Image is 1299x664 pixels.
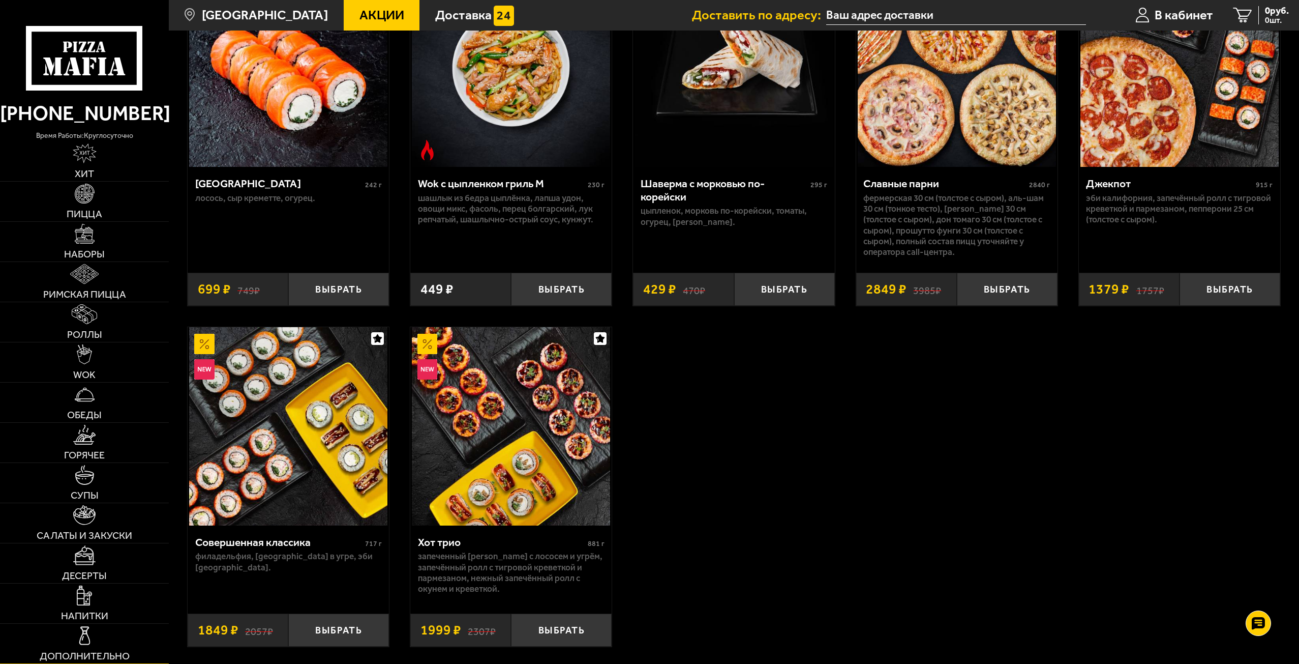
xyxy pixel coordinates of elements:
span: Хит [75,169,94,179]
span: 295 г [810,181,827,189]
s: 1757 ₽ [1136,282,1164,296]
span: Горячее [64,450,105,460]
button: Выбрать [1180,273,1280,306]
s: 749 ₽ [237,282,260,296]
img: Акционный [417,334,438,354]
span: 242 г [365,181,382,189]
span: Пицца [67,209,102,219]
span: 0 руб. [1265,6,1289,16]
div: Wok с цыпленком гриль M [418,177,585,190]
button: Выбрать [957,273,1058,306]
a: АкционныйНовинкаХот трио [410,327,612,526]
span: Доставка [435,9,492,22]
img: Акционный [194,334,215,354]
img: Хот трио [412,327,610,526]
img: 15daf4d41897b9f0e9f617042186c801.svg [494,6,514,26]
span: 1999 ₽ [420,623,461,637]
p: шашлык из бедра цыплёнка, лапша удон, овощи микс, фасоль, перец болгарский, лук репчатый, шашлычн... [418,193,605,225]
div: Славные парни [863,177,1026,190]
s: 470 ₽ [683,282,705,296]
div: [GEOGRAPHIC_DATA] [195,177,362,190]
span: 1849 ₽ [198,623,238,637]
img: Новинка [194,359,215,380]
span: 2849 ₽ [866,282,907,296]
p: Запеченный [PERSON_NAME] с лососем и угрём, Запечённый ролл с тигровой креветкой и пармезаном, Не... [418,551,605,594]
span: Римская пицца [43,290,126,300]
p: цыпленок, морковь по-корейски, томаты, огурец, [PERSON_NAME]. [641,206,827,227]
p: Эби Калифорния, Запечённый ролл с тигровой креветкой и пармезаном, Пепперони 25 см (толстое с сыр... [1086,193,1273,225]
span: Роллы [67,330,102,340]
span: 717 г [365,539,382,548]
img: Совершенная классика [189,327,387,526]
span: В кабинет [1155,9,1213,22]
s: 2307 ₽ [468,623,496,637]
button: Выбрать [511,273,612,306]
span: 0 шт. [1265,16,1289,24]
p: Фермерская 30 см (толстое с сыром), Аль-Шам 30 см (тонкое тесто), [PERSON_NAME] 30 см (толстое с ... [863,193,1050,258]
span: 1379 ₽ [1089,282,1129,296]
span: 429 ₽ [643,282,676,296]
span: Напитки [61,611,108,621]
p: Филадельфия, [GEOGRAPHIC_DATA] в угре, Эби [GEOGRAPHIC_DATA]. [195,551,382,573]
span: [GEOGRAPHIC_DATA] [202,9,328,22]
input: Ваш адрес доставки [826,6,1086,25]
img: Новинка [417,359,438,380]
span: 449 ₽ [420,282,454,296]
div: Совершенная классика [195,536,362,549]
span: 230 г [588,181,605,189]
s: 2057 ₽ [245,623,273,637]
img: Острое блюдо [417,140,438,160]
span: Дополнительно [40,651,130,661]
div: Шаверма с морковью по-корейски [641,177,808,203]
div: Хот трио [418,536,585,549]
span: WOK [73,370,96,380]
button: Выбрать [511,614,612,647]
span: Супы [71,490,99,501]
button: Выбрать [734,273,835,306]
a: АкционныйНовинкаСовершенная классика [188,327,389,526]
span: 881 г [588,539,605,548]
div: Джекпот [1086,177,1253,190]
span: Наборы [64,249,105,259]
p: лосось, Сыр креметте, огурец. [195,193,382,204]
button: Выбрать [288,273,389,306]
button: Выбрать [288,614,389,647]
s: 3985 ₽ [913,282,941,296]
span: 2840 г [1029,181,1050,189]
span: Акции [359,9,404,22]
span: Салаты и закуски [37,531,132,541]
span: 699 ₽ [198,282,231,296]
span: Обеды [67,410,102,420]
span: 915 г [1256,181,1273,189]
span: Доставить по адресу: [692,9,826,22]
span: Десерты [62,571,107,581]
